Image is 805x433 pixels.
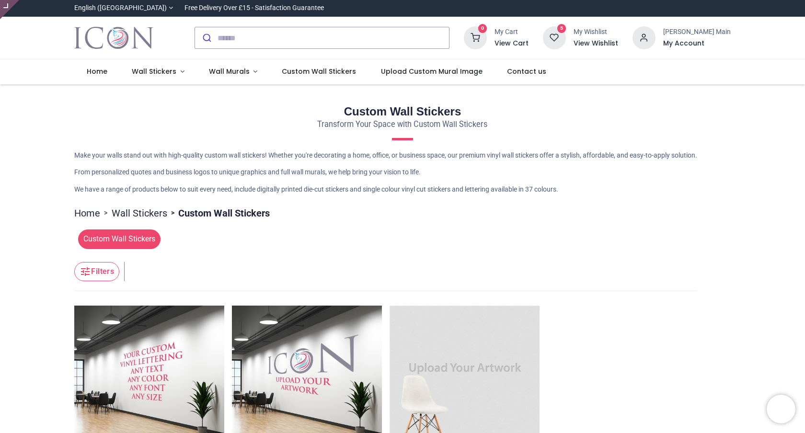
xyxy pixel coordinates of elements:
[196,59,270,84] a: Wall Murals
[494,39,529,48] a: View Cart
[74,151,731,160] p: Make your walls stand out with high-quality custom wall stickers! Whether you're decorating a hom...
[74,168,731,177] p: From personalized quotes and business logos to unique graphics and full wall murals, we help brin...
[494,27,529,37] div: My Cart
[478,24,487,33] sup: 0
[767,395,795,423] iframe: Brevo live chat
[78,229,161,249] span: Custom Wall Stickers
[184,3,324,13] div: Free Delivery Over £15 - Satisfaction Guarantee
[74,103,731,120] h2: Custom Wall Stickers
[74,119,731,130] p: Transform Your Space with Custom Wall Stickers
[74,24,153,51] img: Icon Wall Stickers
[663,39,731,48] a: My Account
[507,67,546,76] span: Contact us
[100,208,112,218] span: >
[529,3,731,13] iframe: Customer reviews powered by Trustpilot
[195,27,218,48] button: Submit
[74,262,119,281] button: Filters
[74,185,731,194] p: We have a range of products below to suit every need, include digitally printed die-cut stickers ...
[464,34,487,41] a: 0
[112,206,167,220] a: Wall Stickers
[74,24,153,51] a: Logo of Icon Wall Stickers
[74,229,161,249] button: Custom Wall Stickers
[282,67,356,76] span: Custom Wall Stickers
[132,67,176,76] span: Wall Stickers
[167,206,270,220] li: Custom Wall Stickers
[543,34,566,41] a: 5
[167,208,178,218] span: >
[557,24,566,33] sup: 5
[87,67,107,76] span: Home
[209,67,250,76] span: Wall Murals
[381,67,483,76] span: Upload Custom Mural Image
[119,59,196,84] a: Wall Stickers
[74,206,100,220] a: Home
[663,27,731,37] div: [PERSON_NAME] Main
[574,39,618,48] a: View Wishlist
[74,3,173,13] a: English ([GEOGRAPHIC_DATA])
[574,27,618,37] div: My Wishlist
